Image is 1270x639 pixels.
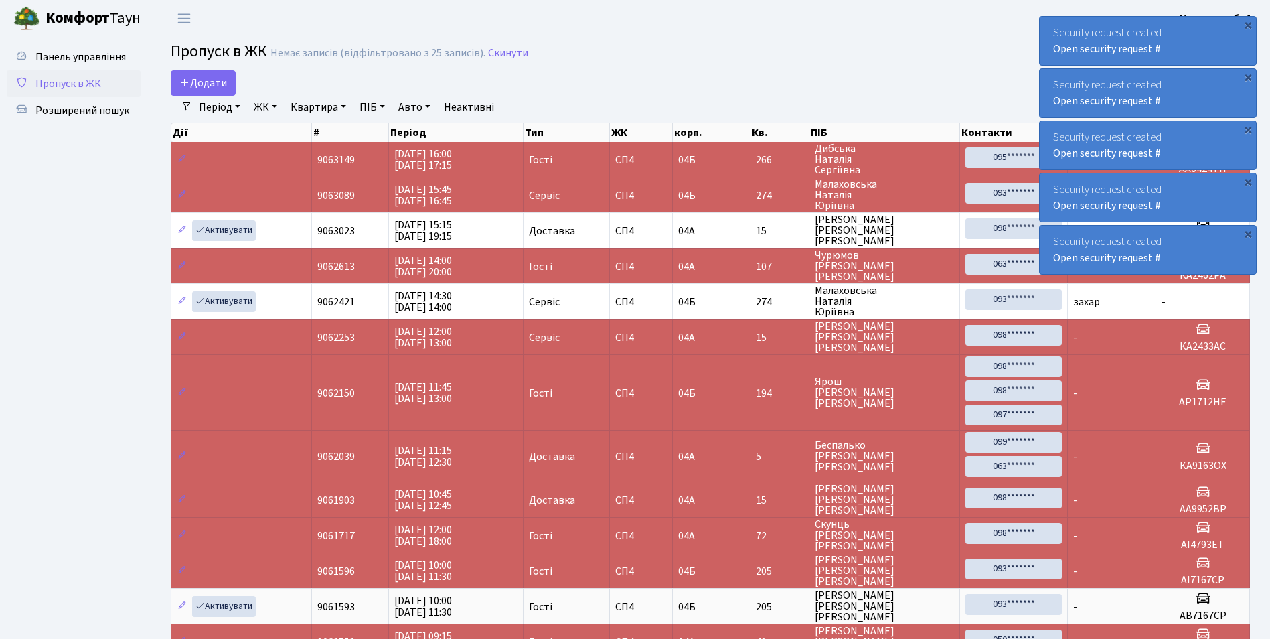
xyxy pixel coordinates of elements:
[615,495,667,506] span: СП4
[673,123,750,142] th: корп.
[394,558,452,584] span: [DATE] 10:00 [DATE] 11:30
[394,593,452,620] span: [DATE] 10:00 [DATE] 11:30
[1162,503,1244,516] h5: АА9952ВР
[756,226,804,236] span: 15
[35,50,126,64] span: Панель управління
[1180,11,1254,27] a: Консьєрж б. 4.
[756,530,804,541] span: 72
[815,143,953,175] span: Дибська Наталія Сергіївна
[529,226,575,236] span: Доставка
[678,493,695,508] span: 04А
[394,380,452,406] span: [DATE] 11:45 [DATE] 13:00
[1162,269,1244,282] h5: КА2462РА
[394,253,452,279] span: [DATE] 14:00 [DATE] 20:00
[317,295,355,309] span: 9062421
[1040,17,1256,65] div: Security request created
[1073,599,1077,614] span: -
[1073,330,1077,345] span: -
[529,566,552,577] span: Гості
[179,76,227,90] span: Додати
[270,47,485,60] div: Немає записів (відфільтровано з 25 записів).
[1162,539,1244,551] h5: АІ4793ЕТ
[678,188,696,203] span: 04Б
[248,96,283,119] a: ЖК
[815,214,953,246] span: [PERSON_NAME] [PERSON_NAME] [PERSON_NAME]
[1162,610,1244,622] h5: АВ7167СР
[678,449,695,464] span: 04А
[529,601,552,612] span: Гості
[394,147,452,173] span: [DATE] 16:00 [DATE] 17:15
[394,324,452,350] span: [DATE] 12:00 [DATE] 13:00
[394,289,452,315] span: [DATE] 14:30 [DATE] 14:00
[35,103,129,118] span: Розширений пошук
[615,226,667,236] span: СП4
[815,321,953,353] span: [PERSON_NAME] [PERSON_NAME] [PERSON_NAME]
[1040,226,1256,274] div: Security request created
[7,97,141,124] a: Розширений пошук
[317,449,355,464] span: 9062039
[285,96,351,119] a: Квартира
[678,528,695,543] span: 04А
[815,590,953,622] span: [PERSON_NAME] [PERSON_NAME] [PERSON_NAME]
[192,291,256,312] a: Активувати
[678,330,695,345] span: 04А
[7,70,141,97] a: Пропуск в ЖК
[1053,146,1161,161] a: Open security request #
[1241,227,1255,240] div: ×
[615,566,667,577] span: СП4
[317,153,355,167] span: 9063149
[1040,69,1256,117] div: Security request created
[615,451,667,462] span: СП4
[529,190,560,201] span: Сервіс
[192,220,256,241] a: Активувати
[394,182,452,208] span: [DATE] 15:45 [DATE] 16:45
[394,522,452,549] span: [DATE] 12:00 [DATE] 18:00
[1040,173,1256,222] div: Security request created
[809,123,959,142] th: ПІБ
[678,295,696,309] span: 04Б
[35,76,101,91] span: Пропуск в ЖК
[354,96,390,119] a: ПІБ
[488,47,528,60] a: Скинути
[615,332,667,343] span: СП4
[389,123,524,142] th: Період
[1180,11,1254,26] b: Консьєрж б. 4.
[317,386,355,401] span: 9062150
[960,123,1068,142] th: Контакти
[678,599,696,614] span: 04Б
[394,487,452,513] span: [DATE] 10:45 [DATE] 12:45
[529,261,552,272] span: Гості
[615,601,667,612] span: СП4
[171,40,267,63] span: Пропуск в ЖК
[529,388,552,399] span: Гості
[615,155,667,165] span: СП4
[171,70,236,96] a: Додати
[1053,42,1161,56] a: Open security request #
[317,188,355,203] span: 9063089
[815,440,953,472] span: Беспалько [PERSON_NAME] [PERSON_NAME]
[524,123,610,142] th: Тип
[1162,396,1244,409] h5: АР1712НЕ
[529,332,560,343] span: Сервіс
[750,123,810,142] th: Кв.
[1073,449,1077,464] span: -
[317,528,355,543] span: 9061717
[678,224,695,238] span: 04А
[1053,94,1161,109] a: Open security request #
[312,123,388,142] th: #
[815,376,953,409] span: Ярош [PERSON_NAME] [PERSON_NAME]
[171,123,312,142] th: Дії
[1040,121,1256,169] div: Security request created
[529,155,552,165] span: Гості
[615,297,667,307] span: СП4
[317,564,355,579] span: 9061596
[393,96,436,119] a: Авто
[815,555,953,587] span: [PERSON_NAME] [PERSON_NAME] [PERSON_NAME]
[615,388,667,399] span: СП4
[615,190,667,201] span: СП4
[317,259,355,274] span: 9062613
[529,297,560,307] span: Сервіс
[756,388,804,399] span: 194
[394,443,452,470] span: [DATE] 11:15 [DATE] 12:30
[610,123,673,142] th: ЖК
